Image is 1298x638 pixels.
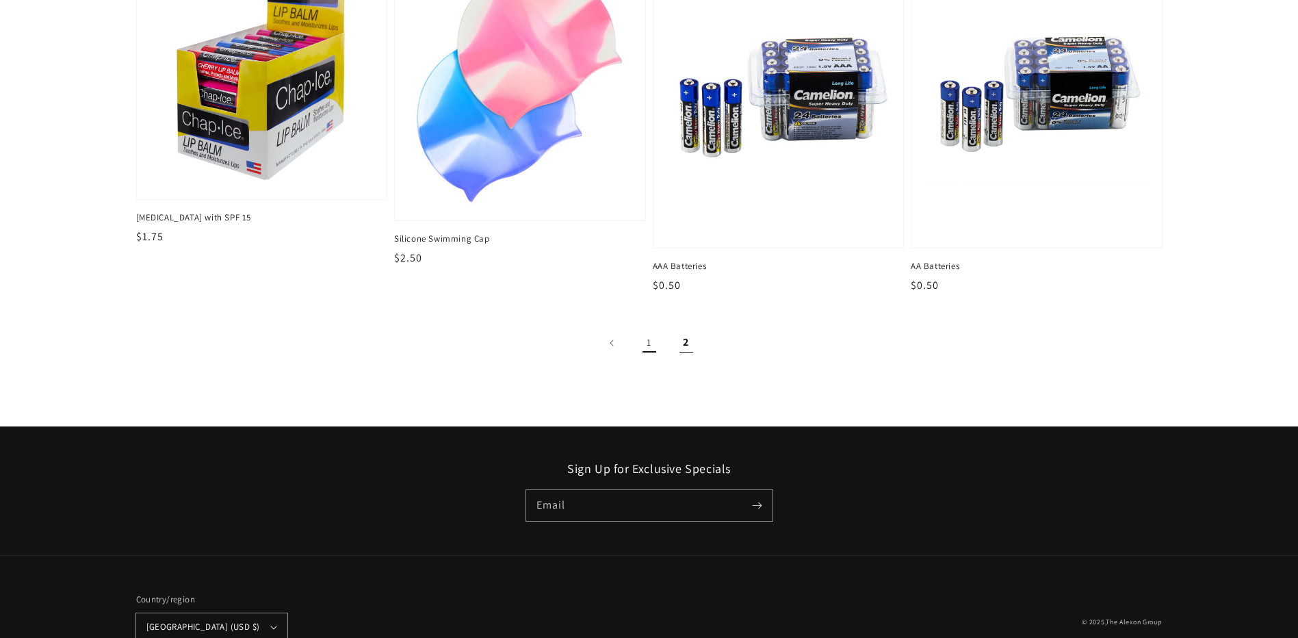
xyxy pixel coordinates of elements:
[136,328,1163,358] nav: Pagination
[136,593,287,607] h2: Country/region
[394,233,646,245] span: Silicone Swimming Cap
[394,251,422,265] span: $2.50
[634,328,664,358] a: Page 1
[653,260,905,272] span: AAA Batteries
[911,278,939,292] span: $0.50
[742,490,773,520] button: Subscribe
[1106,617,1162,626] a: The Alexon Group
[597,328,627,358] a: Previous page
[136,461,1163,476] h2: Sign Up for Exclusive Specials
[136,229,164,244] span: $1.75
[653,278,681,292] span: $0.50
[911,260,1163,272] span: AA Batteries
[671,328,701,358] span: Page 2
[136,212,388,224] span: [MEDICAL_DATA] with SPF 15
[1082,617,1162,626] small: © 2025,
